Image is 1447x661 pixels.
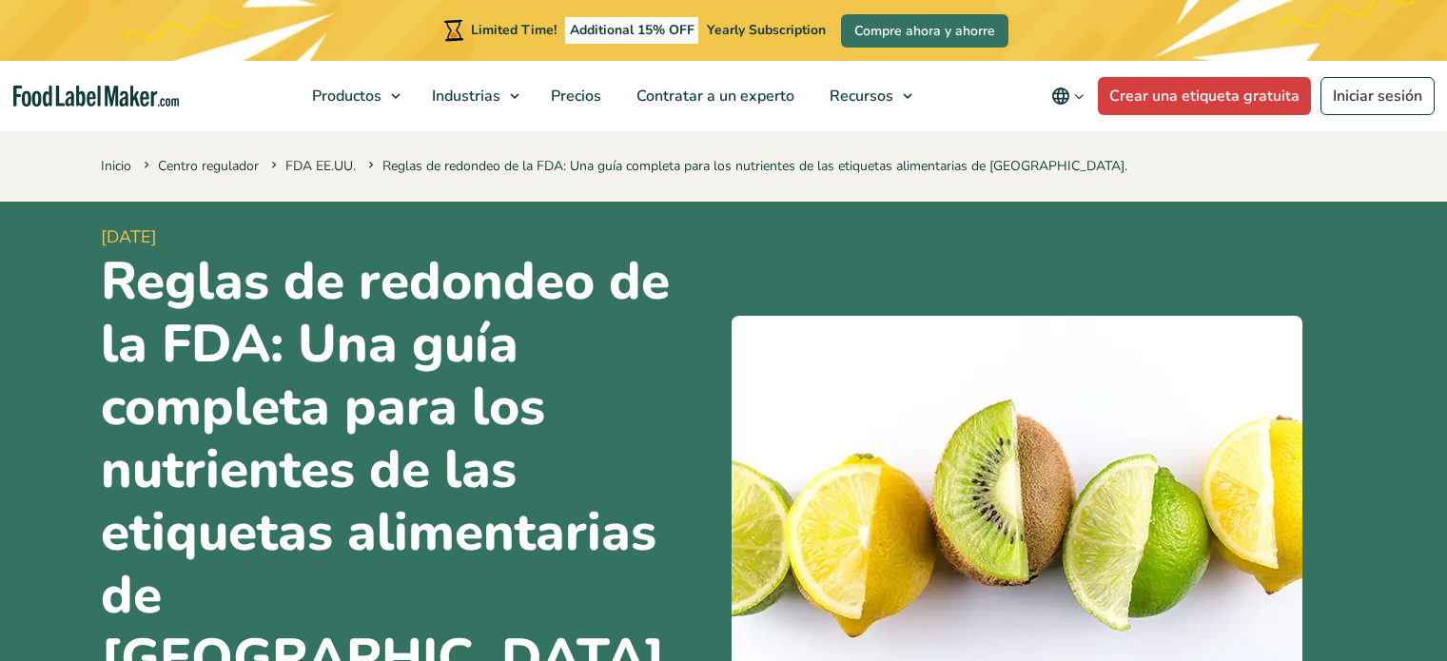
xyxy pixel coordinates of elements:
span: Additional 15% OFF [565,17,699,44]
span: Yearly Subscription [707,21,826,39]
a: Centro regulador [158,157,259,175]
a: Contratar a un experto [619,61,808,131]
span: Productos [306,86,383,107]
a: Compre ahora y ahorre [841,14,1008,48]
span: [DATE] [101,224,716,250]
a: Crear una etiqueta gratuita [1098,77,1311,115]
span: Recursos [824,86,895,107]
a: Precios [534,61,615,131]
span: Limited Time! [471,21,557,39]
a: Recursos [812,61,922,131]
button: Change language [1038,77,1098,115]
a: Iniciar sesión [1320,77,1435,115]
a: Food Label Maker homepage [13,86,179,107]
span: Precios [545,86,603,107]
span: Reglas de redondeo de la FDA: Una guía completa para los nutrientes de las etiquetas alimentarias... [364,157,1127,175]
a: Inicio [101,157,131,175]
span: Industrias [426,86,502,107]
a: FDA EE.UU. [285,157,356,175]
a: Productos [295,61,410,131]
span: Contratar a un experto [631,86,796,107]
a: Industrias [415,61,529,131]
